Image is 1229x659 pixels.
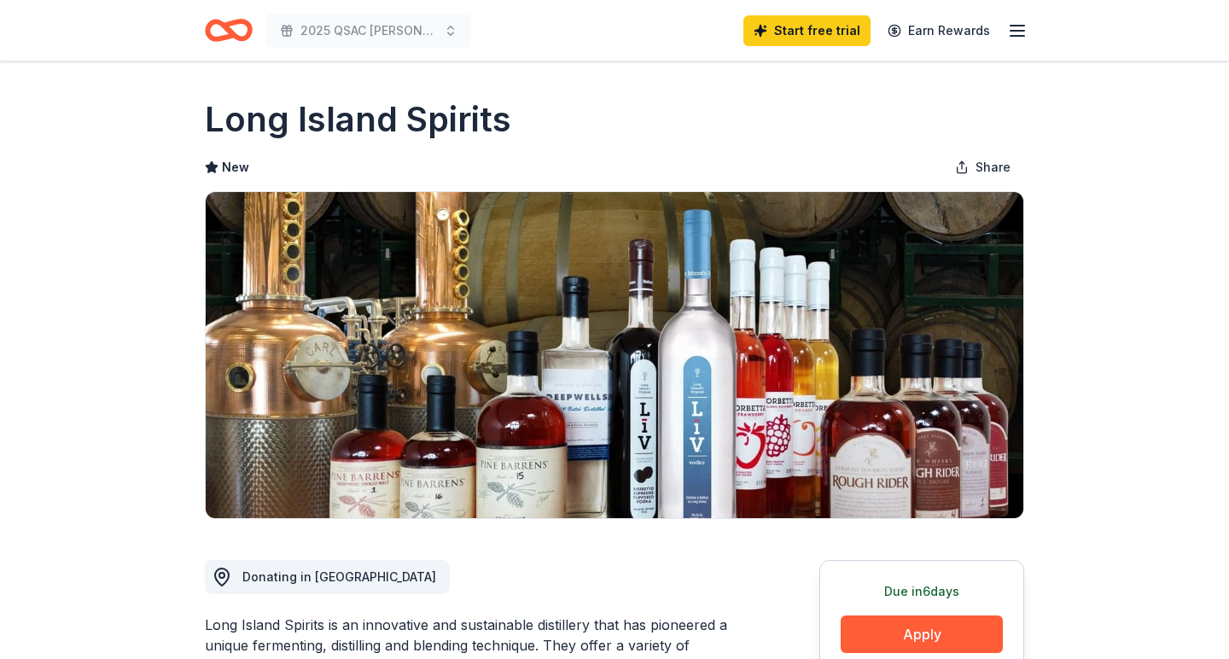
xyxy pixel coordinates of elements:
span: Donating in [GEOGRAPHIC_DATA] [242,569,436,584]
span: New [222,157,249,178]
button: Apply [841,615,1003,653]
span: Share [976,157,1011,178]
div: Due in 6 days [841,581,1003,602]
button: 2025 QSAC [PERSON_NAME] Memorial Bowl-A-Thon [266,14,471,48]
h1: Long Island Spirits [205,96,511,143]
img: Image for Long Island Spirits [206,192,1023,518]
a: Start free trial [743,15,871,46]
span: 2025 QSAC [PERSON_NAME] Memorial Bowl-A-Thon [300,20,437,41]
a: Earn Rewards [877,15,1000,46]
a: Home [205,10,253,50]
button: Share [941,150,1024,184]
